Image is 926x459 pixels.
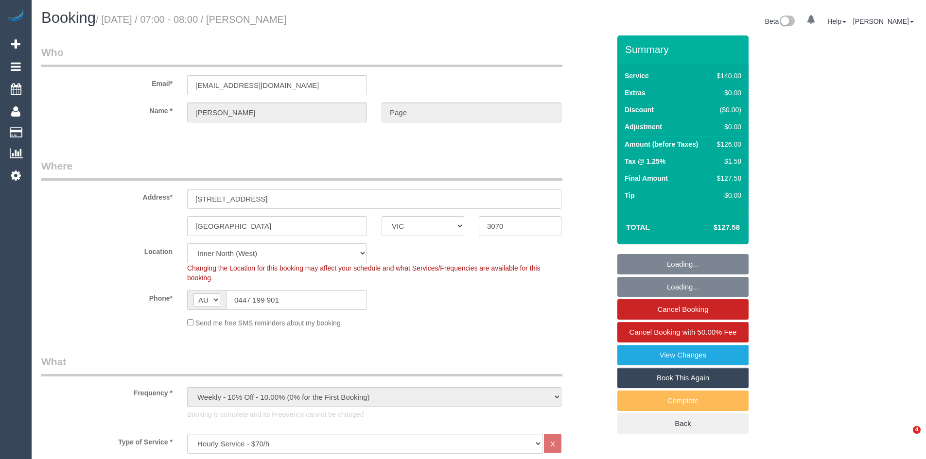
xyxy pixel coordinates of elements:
[617,368,749,388] a: Book This Again
[626,223,650,231] strong: Total
[625,105,654,115] label: Discount
[617,413,749,434] a: Back
[713,190,741,200] div: $0.00
[187,102,367,122] input: First Name*
[713,105,741,115] div: ($0.00)
[713,173,741,183] div: $127.58
[41,159,562,181] legend: Where
[187,409,561,419] p: Booking is complete and its Frequency cannot be changed
[893,426,916,449] iframe: Intercom live chat
[625,44,744,55] h3: Summary
[713,156,741,166] div: $1.58
[629,328,737,336] span: Cancel Booking with 50.00% Fee
[187,216,367,236] input: Suburb*
[765,17,795,25] a: Beta
[6,10,25,23] img: Automaid Logo
[195,319,341,327] span: Send me free SMS reminders about my booking
[41,355,562,376] legend: What
[827,17,846,25] a: Help
[713,122,741,132] div: $0.00
[625,139,698,149] label: Amount (before Taxes)
[187,264,541,282] span: Changing the Location for this booking may affect your schedule and what Services/Frequencies are...
[913,426,921,434] span: 4
[41,9,96,26] span: Booking
[41,45,562,67] legend: Who
[617,322,749,342] a: Cancel Booking with 50.00% Fee
[34,189,180,202] label: Address*
[617,345,749,365] a: View Changes
[187,75,367,95] input: Email*
[96,14,287,25] small: / [DATE] / 07:00 - 08:00 / [PERSON_NAME]
[34,243,180,256] label: Location
[684,223,740,232] h4: $127.58
[713,139,741,149] div: $126.00
[625,71,649,81] label: Service
[625,122,662,132] label: Adjustment
[34,434,180,447] label: Type of Service *
[34,385,180,398] label: Frequency *
[479,216,561,236] input: Post Code*
[34,102,180,116] label: Name *
[713,71,741,81] div: $140.00
[779,16,795,28] img: New interface
[625,173,668,183] label: Final Amount
[625,190,635,200] label: Tip
[34,75,180,88] label: Email*
[625,88,646,98] label: Extras
[713,88,741,98] div: $0.00
[853,17,914,25] a: [PERSON_NAME]
[382,102,561,122] input: Last Name*
[625,156,665,166] label: Tax @ 1.25%
[34,290,180,303] label: Phone*
[226,290,367,310] input: Phone*
[617,299,749,320] a: Cancel Booking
